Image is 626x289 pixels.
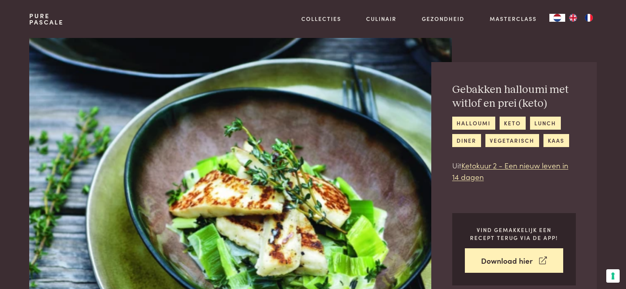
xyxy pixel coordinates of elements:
div: Language [549,14,565,22]
button: Uw voorkeuren voor toestemming voor trackingtechnologieën [606,269,620,283]
p: Uit [452,160,576,182]
a: FR [581,14,597,22]
a: vegetarisch [485,134,539,147]
a: Masterclass [490,15,537,23]
a: Collecties [301,15,341,23]
a: Gezondheid [422,15,464,23]
a: NL [549,14,565,22]
p: Vind gemakkelijk een recept terug via de app! [465,226,563,242]
a: Download hier [465,248,563,273]
a: PurePascale [29,13,64,25]
a: Ketokuur 2 - Een nieuw leven in 14 dagen [452,160,568,182]
a: diner [452,134,481,147]
a: kaas [543,134,569,147]
a: keto [500,117,526,130]
ul: Language list [565,14,597,22]
aside: Language selected: Nederlands [549,14,597,22]
a: EN [565,14,581,22]
a: halloumi [452,117,495,130]
a: Culinair [366,15,397,23]
a: lunch [530,117,561,130]
h2: Gebakken halloumi met witlof en prei (keto) [452,83,576,110]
